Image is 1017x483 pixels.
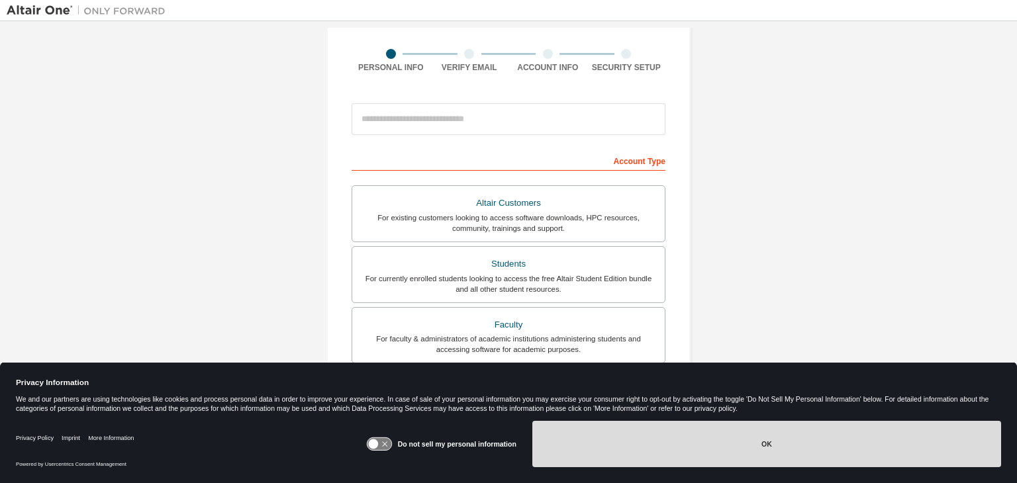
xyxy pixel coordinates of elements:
div: Security Setup [587,62,666,73]
div: For faculty & administrators of academic institutions administering students and accessing softwa... [360,333,657,355]
div: Faculty [360,316,657,334]
div: Altair Customers [360,194,657,212]
div: For existing customers looking to access software downloads, HPC resources, community, trainings ... [360,212,657,234]
img: Altair One [7,4,172,17]
div: For currently enrolled students looking to access the free Altair Student Edition bundle and all ... [360,273,657,294]
div: Account Info [508,62,587,73]
div: Students [360,255,657,273]
div: Personal Info [352,62,430,73]
div: Account Type [352,150,665,171]
div: Verify Email [430,62,509,73]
